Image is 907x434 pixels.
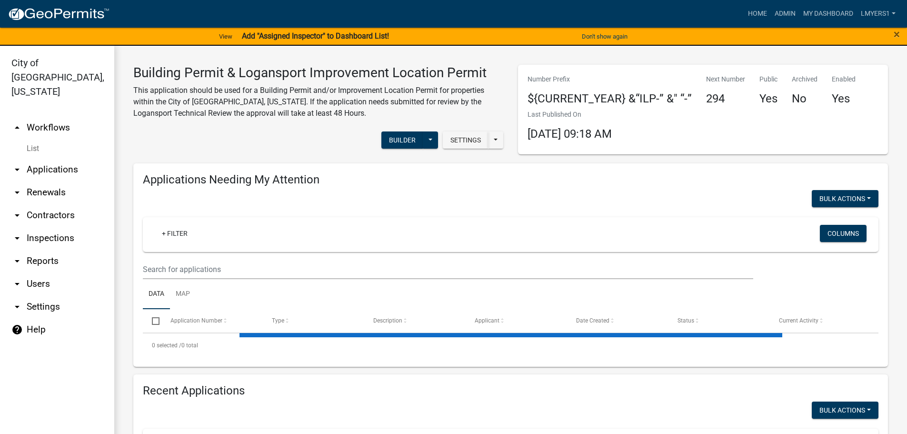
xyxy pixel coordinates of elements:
a: Map [170,279,196,310]
datatable-header-cell: Type [262,309,364,332]
datatable-header-cell: Current Activity [770,309,871,332]
i: arrow_drop_down [11,255,23,267]
span: [DATE] 09:18 AM [528,127,612,141]
i: arrow_drop_up [11,122,23,133]
h4: No [792,92,817,106]
h3: Building Permit & Logansport Improvement Location Permit [133,65,504,81]
datatable-header-cell: Status [668,309,770,332]
span: Applicant [475,317,499,324]
input: Search for applications [143,260,753,279]
button: Don't show again [578,29,631,44]
datatable-header-cell: Date Created [567,309,668,332]
a: lmyers1 [857,5,899,23]
i: arrow_drop_down [11,210,23,221]
datatable-header-cell: Description [364,309,466,332]
p: Last Published On [528,110,612,120]
button: Columns [820,225,867,242]
i: arrow_drop_down [11,232,23,244]
i: arrow_drop_down [11,187,23,198]
datatable-header-cell: Applicant [466,309,567,332]
i: arrow_drop_down [11,301,23,313]
datatable-header-cell: Select [143,309,161,332]
h4: 294 [706,92,745,106]
span: Date Created [576,317,609,324]
p: Enabled [832,74,856,84]
p: Public [759,74,777,84]
button: Close [894,29,900,40]
datatable-header-cell: Application Number [161,309,262,332]
a: My Dashboard [799,5,857,23]
p: This application should be used for a Building Permit and/or Improvement Location Permit for prop... [133,85,504,119]
span: Current Activity [779,317,818,324]
h4: ${CURRENT_YEAR} &“ILP-” &" “-” [528,92,692,106]
strong: Add "Assigned Inspector" to Dashboard List! [242,31,389,40]
button: Bulk Actions [812,402,878,419]
h4: Recent Applications [143,384,878,398]
h4: Yes [832,92,856,106]
p: Archived [792,74,817,84]
i: arrow_drop_down [11,164,23,175]
a: + Filter [154,225,195,242]
a: View [215,29,236,44]
button: Builder [381,131,423,149]
span: Status [678,317,694,324]
span: 0 selected / [152,342,181,349]
p: Number Prefix [528,74,692,84]
button: Settings [443,131,488,149]
h4: Yes [759,92,777,106]
a: Admin [771,5,799,23]
div: 0 total [143,333,878,357]
span: Description [373,317,402,324]
a: Data [143,279,170,310]
button: Bulk Actions [812,190,878,207]
h4: Applications Needing My Attention [143,173,878,187]
i: arrow_drop_down [11,278,23,290]
i: help [11,324,23,335]
a: Home [744,5,771,23]
span: × [894,28,900,41]
span: Application Number [170,317,222,324]
p: Next Number [706,74,745,84]
span: Type [272,317,284,324]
